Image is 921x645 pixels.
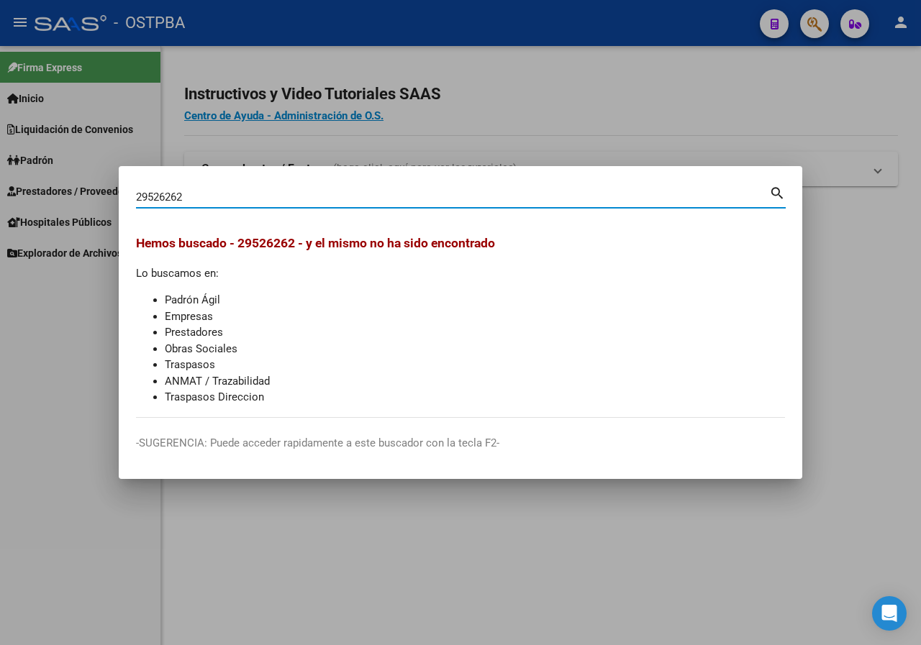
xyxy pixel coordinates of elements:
[769,183,786,201] mat-icon: search
[165,324,785,341] li: Prestadores
[136,435,785,452] p: -SUGERENCIA: Puede acceder rapidamente a este buscador con la tecla F2-
[872,596,907,631] div: Open Intercom Messenger
[165,357,785,373] li: Traspasos
[165,341,785,357] li: Obras Sociales
[136,234,785,406] div: Lo buscamos en:
[165,292,785,308] li: Padrón Ágil
[165,389,785,406] li: Traspasos Direccion
[165,373,785,390] li: ANMAT / Trazabilidad
[165,308,785,325] li: Empresas
[136,236,495,250] span: Hemos buscado - 29526262 - y el mismo no ha sido encontrado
